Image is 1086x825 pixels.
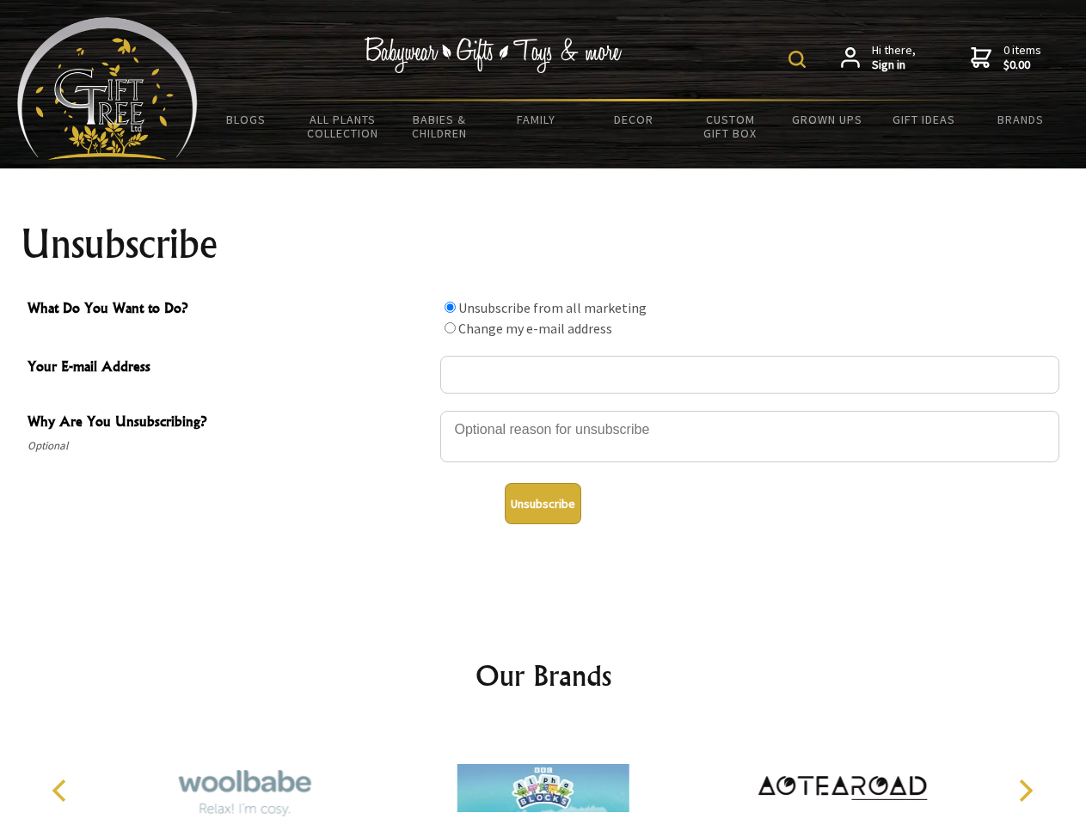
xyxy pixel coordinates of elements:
[1006,772,1044,810] button: Next
[841,43,916,73] a: Hi there,Sign in
[445,302,456,313] input: What Do You Want to Do?
[28,411,432,436] span: Why Are You Unsubscribing?
[28,297,432,322] span: What Do You Want to Do?
[1003,42,1041,73] span: 0 items
[458,299,647,316] label: Unsubscribe from all marketing
[1003,58,1041,73] strong: $0.00
[34,655,1052,696] h2: Our Brands
[440,356,1059,394] input: Your E-mail Address
[585,101,682,137] a: Decor
[778,101,875,137] a: Grown Ups
[28,356,432,381] span: Your E-mail Address
[43,772,81,810] button: Previous
[365,37,623,73] img: Babywear - Gifts - Toys & more
[875,101,972,137] a: Gift Ideas
[788,51,806,68] img: product search
[458,320,612,337] label: Change my e-mail address
[972,101,1070,137] a: Brands
[488,101,586,137] a: Family
[391,101,488,151] a: Babies & Children
[505,483,581,524] button: Unsubscribe
[971,43,1041,73] a: 0 items$0.00
[872,58,916,73] strong: Sign in
[445,322,456,333] input: What Do You Want to Do?
[295,101,392,151] a: All Plants Collection
[17,17,198,160] img: Babyware - Gifts - Toys and more...
[682,101,779,151] a: Custom Gift Box
[440,411,1059,462] textarea: Why Are You Unsubscribing?
[198,101,295,137] a: BLOGS
[21,223,1066,265] h1: Unsubscribe
[28,436,432,456] span: Optional
[872,43,916,73] span: Hi there,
